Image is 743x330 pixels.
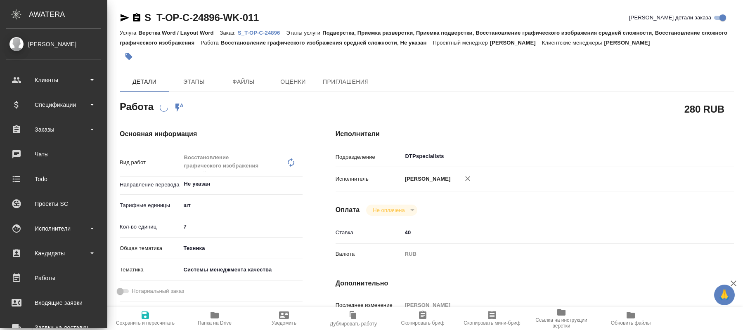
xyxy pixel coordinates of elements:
[201,40,221,46] p: Работа
[388,307,457,330] button: Скопировать бриф
[604,40,656,46] p: [PERSON_NAME]
[6,99,101,111] div: Спецификации
[336,278,734,288] h4: Дополнительно
[286,30,322,36] p: Этапы услуги
[272,320,296,326] span: Уведомить
[402,226,701,238] input: ✎ Введи что-нибудь
[221,40,433,46] p: Восстановление графического изображения средней сложности, Не указан
[2,144,105,165] a: Чаты
[464,320,520,326] span: Скопировать мини-бриф
[181,263,303,277] div: Системы менеджмента качества
[6,74,101,86] div: Клиенты
[132,287,184,295] span: Нотариальный заказ
[6,297,101,309] div: Входящие заявки
[111,307,180,330] button: Сохранить и пересчитать
[6,198,101,210] div: Проекты SC
[2,292,105,313] a: Входящие заявки
[457,307,527,330] button: Скопировать мини-бриф
[402,299,701,311] input: Пустое поле
[6,272,101,284] div: Работы
[181,221,303,233] input: ✎ Введи что-нибудь
[433,40,490,46] p: Проектный менеджер
[120,266,181,274] p: Тематика
[527,307,596,330] button: Ссылка на инструкции верстки
[336,175,402,183] p: Исполнитель
[144,12,259,23] a: S_T-OP-C-24896-WK-011
[6,123,101,136] div: Заказы
[120,181,181,189] p: Направление перевода
[629,14,711,22] span: [PERSON_NAME] детали заказа
[298,183,300,185] button: Open
[336,250,402,258] p: Валюта
[714,285,735,305] button: 🙏
[120,99,154,113] h2: Работа
[336,153,402,161] p: Подразделение
[174,77,214,87] span: Этапы
[181,241,303,255] div: Техника
[684,102,724,116] h2: 280 RUB
[6,222,101,235] div: Исполнители
[542,40,604,46] p: Клиентские менеджеры
[120,244,181,252] p: Общая тематика
[402,175,451,183] p: [PERSON_NAME]
[198,320,232,326] span: Папка на Drive
[611,320,651,326] span: Обновить файлы
[120,158,181,167] p: Вид работ
[220,30,238,36] p: Заказ:
[6,148,101,160] div: Чаты
[366,205,417,216] div: Не оплачена
[370,207,407,214] button: Не оплачена
[696,156,698,157] button: Open
[125,77,164,87] span: Детали
[2,268,105,288] a: Работы
[596,307,665,330] button: Обновить файлы
[330,321,377,327] span: Дублировать работу
[120,30,138,36] p: Услуга
[402,247,701,261] div: RUB
[6,247,101,259] div: Кандидаты
[6,40,101,49] div: [PERSON_NAME]
[224,77,263,87] span: Файлы
[120,223,181,231] p: Кол-во единиц
[180,307,249,330] button: Папка на Drive
[717,286,731,304] span: 🙏
[459,170,477,188] button: Удалить исполнителя
[401,320,444,326] span: Скопировать бриф
[238,29,286,36] a: S_T-OP-C-24896
[2,169,105,189] a: Todo
[532,317,591,329] span: Ссылка на инструкции верстки
[249,307,319,330] button: Уведомить
[336,129,734,139] h4: Исполнители
[2,193,105,214] a: Проекты SC
[116,320,175,326] span: Сохранить и пересчитать
[120,47,138,66] button: Добавить тэг
[120,30,727,46] p: Подверстка, Приемка разверстки, Приемка подверстки, Восстановление графического изображения средн...
[120,129,303,139] h4: Основная информация
[336,301,402,309] p: Последнее изменение
[336,205,360,215] h4: Оплата
[181,198,303,212] div: шт
[323,77,369,87] span: Приглашения
[336,229,402,237] p: Ставка
[490,40,542,46] p: [PERSON_NAME]
[120,201,181,210] p: Тарифные единицы
[319,307,388,330] button: Дублировать работу
[6,173,101,185] div: Todo
[120,13,130,23] button: Скопировать ссылку для ЯМессенджера
[273,77,313,87] span: Оценки
[132,13,142,23] button: Скопировать ссылку
[238,30,286,36] p: S_T-OP-C-24896
[138,30,220,36] p: Верстка Word / Layout Word
[29,6,107,23] div: AWATERA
